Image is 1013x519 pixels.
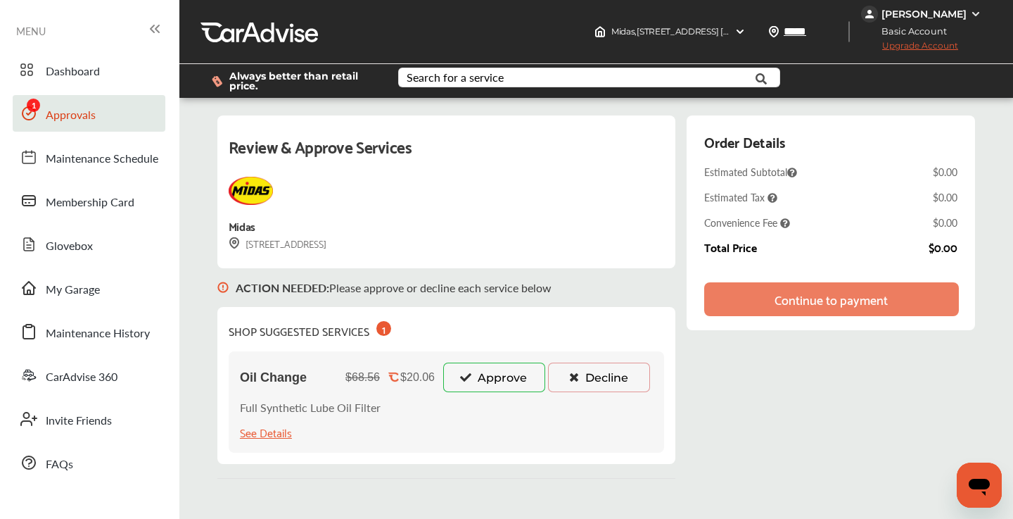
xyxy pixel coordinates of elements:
[861,40,958,58] span: Upgrade Account
[240,423,292,442] div: See Details
[881,8,967,20] div: [PERSON_NAME]
[229,71,376,91] span: Always better than retail price.
[704,241,757,254] div: Total Price
[933,215,957,230] div: $0.00
[217,268,229,307] img: svg+xml;base64,PHN2ZyB3aWR0aD0iMTYiIGhlaWdodD0iMTciIHZpZXdCb3g9IjAgMCAxNiAxNyIgZmlsbD0ibm9uZSIgeG...
[13,401,165,437] a: Invite Friends
[704,190,777,204] span: Estimated Tax
[345,371,380,384] div: $68.56
[734,26,746,37] img: header-down-arrow.9dd2ce7d.svg
[13,313,165,350] a: Maintenance History
[13,95,165,132] a: Approvals
[407,72,504,83] div: Search for a service
[400,371,435,384] div: $20.06
[46,325,150,343] span: Maintenance History
[611,26,851,37] span: Midas , [STREET_ADDRESS] [GEOGRAPHIC_DATA] , OH 43619
[240,370,307,385] span: Oil Change
[443,363,545,392] button: Approve
[376,321,391,336] div: 1
[933,165,957,179] div: $0.00
[861,6,878,23] img: jVpblrzwTbfkPYzPPzSLxeg0AAAAASUVORK5CYII=
[594,26,606,37] img: header-home-logo.8d720a4f.svg
[229,318,391,340] div: SHOP SUGGESTED SERVICES
[929,241,957,254] div: $0.00
[704,165,797,179] span: Estimated Subtotal
[13,270,165,306] a: My Garage
[240,399,381,415] p: Full Synthetic Lube Oil Filter
[229,132,664,177] div: Review & Approve Services
[229,216,255,235] div: Midas
[46,456,73,474] span: FAQs
[46,281,100,299] span: My Garage
[933,190,957,204] div: $0.00
[212,75,222,87] img: dollor_label_vector.a70140d1.svg
[768,26,779,37] img: location_vector.a44bc228.svg
[13,357,165,394] a: CarAdvise 360
[848,21,850,42] img: header-divider.bc55588e.svg
[13,444,165,481] a: FAQs
[236,280,552,296] p: Please approve or decline each service below
[13,139,165,175] a: Maintenance Schedule
[775,292,888,306] div: Continue to payment
[229,235,326,251] div: [STREET_ADDRESS]
[229,237,240,249] img: svg+xml;base64,PHN2ZyB3aWR0aD0iMTYiIGhlaWdodD0iMTciIHZpZXdCb3g9IjAgMCAxNiAxNyIgZmlsbD0ibm9uZSIgeG...
[16,25,46,37] span: MENU
[46,368,117,387] span: CarAdvise 360
[548,363,650,392] button: Decline
[46,106,96,125] span: Approvals
[970,8,981,20] img: WGsFRI8htEPBVLJbROoPRyZpYNWhNONpIPPETTm6eUC0GeLEiAAAAAElFTkSuQmCC
[13,182,165,219] a: Membership Card
[46,63,100,81] span: Dashboard
[862,24,957,39] span: Basic Account
[957,463,1002,508] iframe: Button to launch messaging window
[704,215,790,230] span: Convenience Fee
[46,412,112,430] span: Invite Friends
[46,194,134,212] span: Membership Card
[46,237,93,256] span: Glovebox
[229,177,273,205] img: Midas+Logo_RGB.png
[13,226,165,263] a: Glovebox
[236,280,329,296] b: ACTION NEEDED :
[46,150,158,168] span: Maintenance Schedule
[704,130,785,154] div: Order Details
[13,51,165,88] a: Dashboard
